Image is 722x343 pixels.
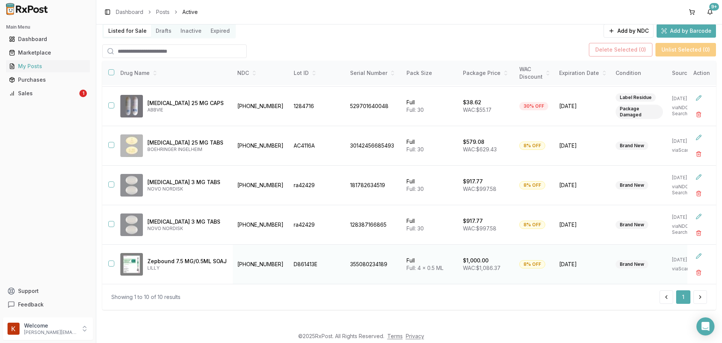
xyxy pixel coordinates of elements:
[233,166,289,205] td: [PHONE_NUMBER]
[692,131,705,144] button: Edit
[692,170,705,184] button: Edit
[151,25,176,37] button: Drafts
[463,99,481,106] p: $38.62
[672,266,701,272] p: via Scanner
[176,25,206,37] button: Inactive
[6,24,90,30] h2: Main Menu
[672,223,701,235] p: via NDC Search
[3,74,93,86] button: Purchases
[463,217,483,225] p: $917.77
[672,257,701,263] p: [DATE]
[3,3,51,15] img: RxPost Logo
[559,69,607,77] div: Expiration Date
[402,87,458,126] td: Full
[704,6,716,18] button: 9+
[9,76,87,84] div: Purchases
[120,69,227,77] div: Drug Name
[672,147,701,153] p: via Scanner
[611,61,667,85] th: Condition
[407,146,424,152] span: Full: 30
[692,187,705,200] button: Delete
[657,24,716,38] button: Add by Barcode
[9,90,78,97] div: Sales
[147,258,227,265] p: Zepbound 7.5 MG/0.5ML SOAJ
[350,69,397,77] div: Serial Number
[233,126,289,166] td: [PHONE_NUMBER]
[120,95,143,117] img: Gengraf 25 MG CAPS
[616,105,663,119] div: Package Damaged
[346,245,402,284] td: 355080234189
[233,205,289,245] td: [PHONE_NUMBER]
[519,66,550,81] div: WAC Discount
[147,107,227,113] p: ABBVIE
[233,87,289,126] td: [PHONE_NUMBER]
[346,126,402,166] td: 30142456685493
[237,69,285,77] div: NDC
[407,265,443,271] span: Full: 4 x 0.5 ML
[120,213,143,236] img: Rybelsus 3 MG TABS
[672,138,701,144] p: [DATE]
[156,8,170,16] a: Posts
[24,322,76,329] p: Welcome
[147,218,227,226] p: [MEDICAL_DATA] 3 MG TABS
[289,205,346,245] td: ra42429
[294,69,341,77] div: Lot ID
[559,261,607,268] span: [DATE]
[616,181,648,189] div: Brand New
[692,210,705,223] button: Edit
[559,102,607,110] span: [DATE]
[463,178,483,185] p: $917.77
[6,87,90,100] a: Sales1
[147,146,227,152] p: BOEHRINGER INGELHEIM
[9,49,87,56] div: Marketplace
[692,91,705,105] button: Edit
[3,284,93,298] button: Support
[407,186,424,192] span: Full: 30
[559,181,607,189] span: [DATE]
[463,138,484,146] p: $579.08
[672,105,701,117] p: via NDC Search
[3,298,93,311] button: Feedback
[387,333,403,339] a: Terms
[692,266,705,279] button: Delete
[120,134,143,157] img: Jardiance 25 MG TABS
[120,174,143,197] img: Rybelsus 3 MG TABS
[402,245,458,284] td: Full
[111,293,180,301] div: Showing 1 to 10 of 10 results
[402,166,458,205] td: Full
[672,184,701,196] p: via NDC Search
[147,186,227,192] p: NOVO NORDISK
[289,126,346,166] td: AC4116A
[3,87,93,99] button: Sales1
[6,73,90,87] a: Purchases
[519,260,545,268] div: 8% OFF
[692,226,705,240] button: Delete
[559,142,607,149] span: [DATE]
[519,142,545,150] div: 8% OFF
[672,175,701,181] p: [DATE]
[463,69,510,77] div: Package Price
[672,214,701,220] p: [DATE]
[18,301,44,308] span: Feedback
[402,126,458,166] td: Full
[289,166,346,205] td: ra42429
[6,46,90,59] a: Marketplace
[79,90,87,97] div: 1
[182,8,198,16] span: Active
[147,99,227,107] p: [MEDICAL_DATA] 25 MG CAPS
[616,260,648,268] div: Brand New
[120,253,143,276] img: Zepbound 7.5 MG/0.5ML SOAJ
[6,59,90,73] a: My Posts
[406,333,424,339] a: Privacy
[696,317,714,335] div: Open Intercom Messenger
[616,93,656,102] div: Label Residue
[692,108,705,121] button: Delete
[402,61,458,85] th: Pack Size
[463,257,488,264] p: $1,000.00
[676,290,690,304] button: 1
[346,205,402,245] td: 128387166865
[672,69,701,77] div: Source
[463,265,501,271] span: WAC: $1,086.37
[8,323,20,335] img: User avatar
[519,221,545,229] div: 8% OFF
